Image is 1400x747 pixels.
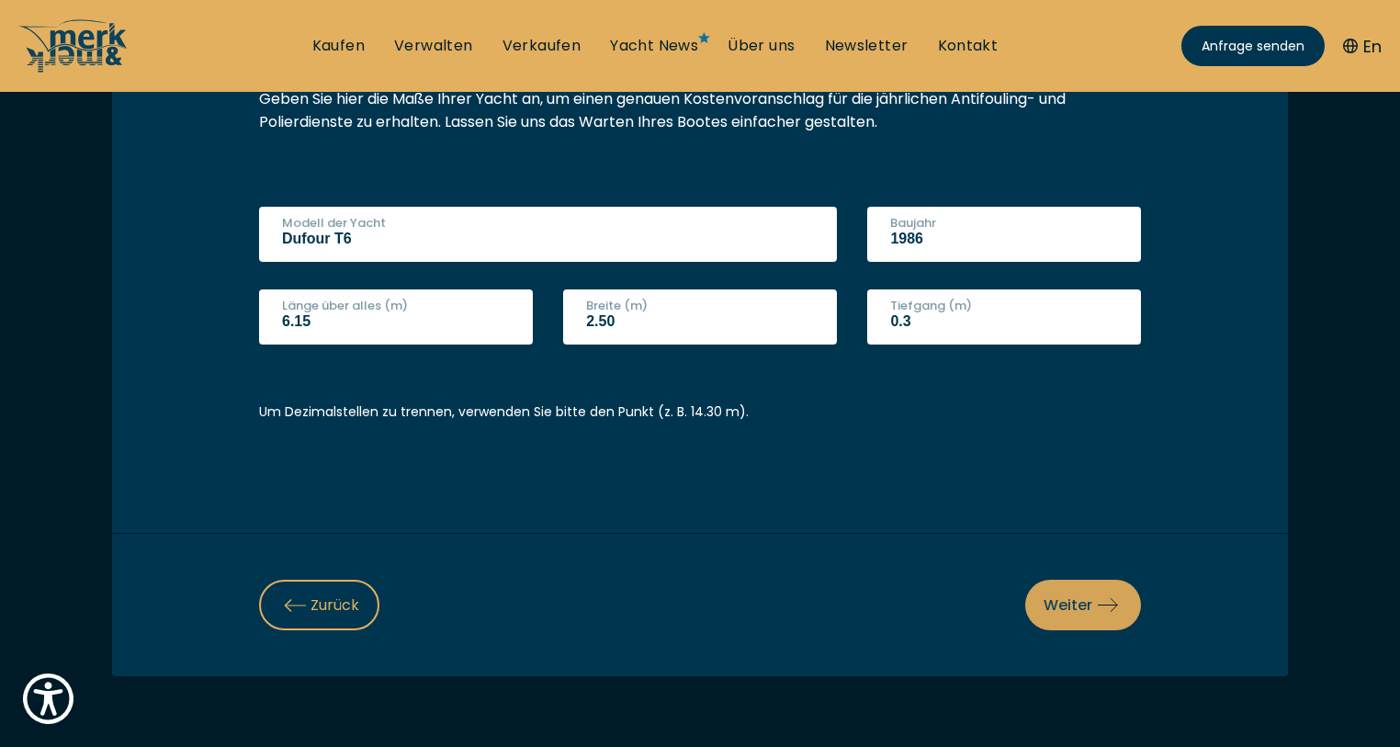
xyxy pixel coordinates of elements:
[938,36,999,56] a: Kontakt
[1025,580,1141,630] button: Weiter
[259,402,749,421] small: Um Dezimalstellen zu trennen, verwenden Sie bitte den Punkt (z. B. 14.30 m).
[1343,34,1382,59] button: En
[1202,37,1304,56] span: Anfrage senden
[610,36,698,56] a: Yacht News
[282,297,408,315] label: Länge über alles (m)
[890,297,972,315] label: Tiefgang (m)
[279,594,359,617] span: Zurück
[282,214,386,232] label: Modell der Yacht
[18,669,78,729] button: Show Accessibility Preferences
[586,297,648,315] label: Breite (m)
[259,87,1141,133] p: Geben Sie hier die Maße Ihrer Yacht an, um einen genauen Kostenvoranschlag für die jährlichen Ant...
[728,36,795,56] a: Über uns
[1181,26,1325,66] a: Anfrage senden
[312,36,365,56] a: Kaufen
[1044,594,1123,617] span: Weiter
[502,36,581,56] a: Verkaufen
[825,36,909,56] a: Newsletter
[890,214,936,232] label: Baujahr
[394,36,473,56] a: Verwalten
[259,580,379,630] button: Zurück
